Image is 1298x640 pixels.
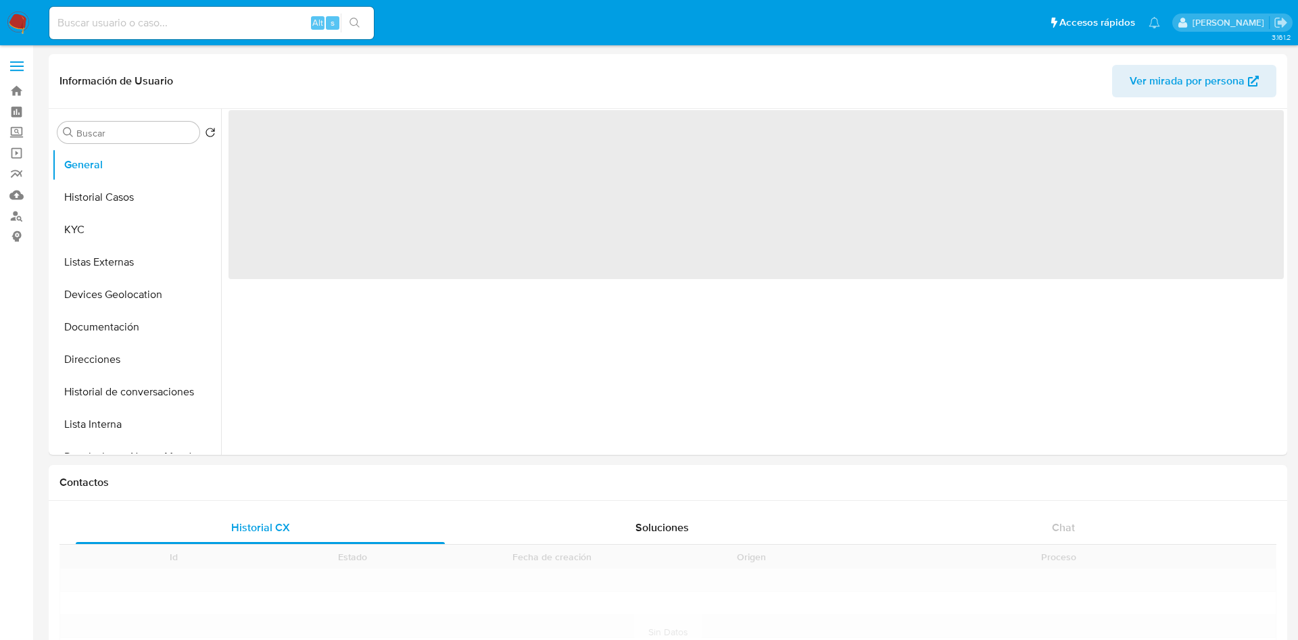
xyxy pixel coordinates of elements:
a: Notificaciones [1149,17,1160,28]
span: Soluciones [635,520,689,535]
span: s [331,16,335,29]
button: Volver al orden por defecto [205,127,216,142]
input: Buscar [76,127,194,139]
span: ‌ [229,110,1284,279]
a: Salir [1274,16,1288,30]
button: Buscar [63,127,74,138]
button: Historial Casos [52,181,221,214]
button: Restricciones Nuevo Mundo [52,441,221,473]
span: Ver mirada por persona [1130,65,1245,97]
button: Historial de conversaciones [52,376,221,408]
span: Historial CX [231,520,290,535]
input: Buscar usuario o caso... [49,14,374,32]
button: Devices Geolocation [52,278,221,311]
h1: Información de Usuario [59,74,173,88]
button: Direcciones [52,343,221,376]
span: Chat [1052,520,1075,535]
button: KYC [52,214,221,246]
button: Listas Externas [52,246,221,278]
button: General [52,149,221,181]
button: Documentación [52,311,221,343]
button: Ver mirada por persona [1112,65,1276,97]
button: Lista Interna [52,408,221,441]
p: ivonne.perezonofre@mercadolibre.com.mx [1193,16,1269,29]
span: Alt [312,16,323,29]
span: Accesos rápidos [1059,16,1135,30]
h1: Contactos [59,476,1276,489]
button: search-icon [341,14,368,32]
